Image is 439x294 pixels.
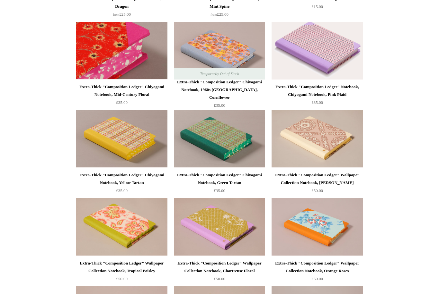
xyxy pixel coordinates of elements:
[273,259,361,275] div: Extra-Thick "Composition Ledger" Wallpaper Collection Notebook, Orange Roses
[175,171,264,187] div: Extra-Thick "Composition Ledger" Chiyogami Notebook, Green Tartan
[174,259,265,286] a: Extra-Thick "Composition Ledger" Wallpaper Collection Notebook, Chartreuse Floral £50.00
[174,22,265,80] a: Extra-Thick "Composition Ledger" Chiyogami Notebook, 1960s Japan, Cornflower Extra-Thick "Composi...
[211,13,217,16] span: from
[78,171,166,187] div: Extra-Thick "Composition Ledger" Chiyogami Notebook, Yellow Tartan
[272,83,363,109] a: Extra-Thick "Composition Ledger" Notebook, Chiyogami Notebook, Pink Plaid £35.00
[76,259,167,286] a: Extra-Thick "Composition Ledger" Wallpaper Collection Notebook, Tropical Paisley £50.00
[211,12,228,17] span: £25.00
[311,188,323,193] span: £50.00
[193,68,245,80] span: Temporarily Out of Stock
[76,22,167,80] img: Extra-Thick "Composition Ledger" Chiyogami Notebook, Mid-Century Floral
[78,83,166,98] div: Extra-Thick "Composition Ledger" Chiyogami Notebook, Mid-Century Floral
[272,22,363,80] img: Extra-Thick "Composition Ledger" Notebook, Chiyogami Notebook, Pink Plaid
[113,13,119,16] span: from
[113,12,131,17] span: £25.00
[76,110,167,168] img: Extra-Thick "Composition Ledger" Chiyogami Notebook, Yellow Tartan
[214,276,225,281] span: £50.00
[214,188,225,193] span: £35.00
[174,171,265,197] a: Extra-Thick "Composition Ledger" Chiyogami Notebook, Green Tartan £35.00
[272,110,363,168] img: Extra-Thick "Composition Ledger" Wallpaper Collection Notebook, Laurel Trellis
[78,259,166,275] div: Extra-Thick "Composition Ledger" Wallpaper Collection Notebook, Tropical Paisley
[175,78,264,101] div: Extra-Thick "Composition Ledger" Chiyogami Notebook, 1960s [GEOGRAPHIC_DATA], Cornflower
[272,110,363,168] a: Extra-Thick "Composition Ledger" Wallpaper Collection Notebook, Laurel Trellis Extra-Thick "Compo...
[272,22,363,80] a: Extra-Thick "Composition Ledger" Notebook, Chiyogami Notebook, Pink Plaid Extra-Thick "Compositio...
[311,100,323,105] span: £35.00
[311,4,323,9] span: £15.00
[174,110,265,168] img: Extra-Thick "Composition Ledger" Chiyogami Notebook, Green Tartan
[311,276,323,281] span: £50.00
[272,198,363,256] a: Extra-Thick "Composition Ledger" Wallpaper Collection Notebook, Orange Roses Extra-Thick "Composi...
[272,171,363,197] a: Extra-Thick "Composition Ledger" Wallpaper Collection Notebook, [PERSON_NAME] £50.00
[76,198,167,256] a: Extra-Thick "Composition Ledger" Wallpaper Collection Notebook, Tropical Paisley Extra-Thick "Com...
[273,83,361,98] div: Extra-Thick "Composition Ledger" Notebook, Chiyogami Notebook, Pink Plaid
[272,198,363,256] img: Extra-Thick "Composition Ledger" Wallpaper Collection Notebook, Orange Roses
[174,198,265,256] img: Extra-Thick "Composition Ledger" Wallpaper Collection Notebook, Chartreuse Floral
[76,110,167,168] a: Extra-Thick "Composition Ledger" Chiyogami Notebook, Yellow Tartan Extra-Thick "Composition Ledge...
[174,110,265,168] a: Extra-Thick "Composition Ledger" Chiyogami Notebook, Green Tartan Extra-Thick "Composition Ledger...
[214,103,225,108] span: £35.00
[272,259,363,286] a: Extra-Thick "Composition Ledger" Wallpaper Collection Notebook, Orange Roses £50.00
[76,83,167,109] a: Extra-Thick "Composition Ledger" Chiyogami Notebook, Mid-Century Floral £35.00
[174,78,265,109] a: Extra-Thick "Composition Ledger" Chiyogami Notebook, 1960s [GEOGRAPHIC_DATA], Cornflower £35.00
[174,22,265,80] img: Extra-Thick "Composition Ledger" Chiyogami Notebook, 1960s Japan, Cornflower
[273,171,361,187] div: Extra-Thick "Composition Ledger" Wallpaper Collection Notebook, [PERSON_NAME]
[76,198,167,256] img: Extra-Thick "Composition Ledger" Wallpaper Collection Notebook, Tropical Paisley
[116,100,128,105] span: £35.00
[174,198,265,256] a: Extra-Thick "Composition Ledger" Wallpaper Collection Notebook, Chartreuse Floral Extra-Thick "Co...
[116,188,128,193] span: £35.00
[76,22,167,80] a: Extra-Thick "Composition Ledger" Chiyogami Notebook, Mid-Century Floral Extra-Thick "Composition ...
[116,276,128,281] span: £50.00
[76,171,167,197] a: Extra-Thick "Composition Ledger" Chiyogami Notebook, Yellow Tartan £35.00
[175,259,264,275] div: Extra-Thick "Composition Ledger" Wallpaper Collection Notebook, Chartreuse Floral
